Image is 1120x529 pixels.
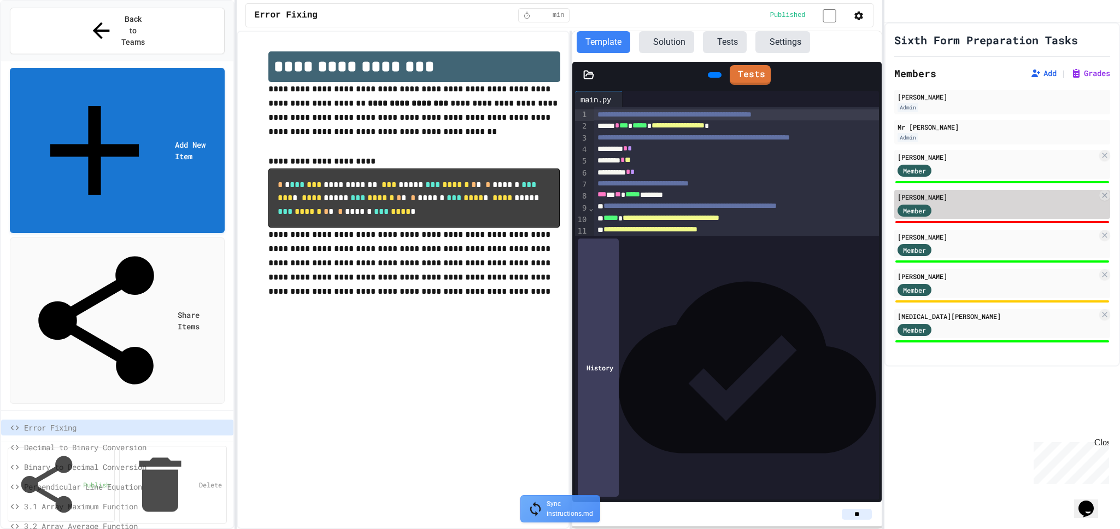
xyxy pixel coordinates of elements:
[577,31,630,53] button: Template
[575,109,589,121] div: 1
[898,311,1097,321] div: [MEDICAL_DATA][PERSON_NAME]
[810,9,849,22] input: publish toggle
[24,422,229,433] span: Error Fixing
[898,232,1097,242] div: [PERSON_NAME]
[903,285,926,295] span: Member
[578,239,619,497] div: History
[24,441,229,453] span: Decimal to Binary Conversion
[520,495,600,522] div: Sync instructions.md
[1030,68,1057,79] button: Add
[575,144,589,156] div: 4
[894,66,936,81] h2: Members
[119,446,226,524] a: Delete
[898,103,918,112] div: Admin
[755,31,810,53] button: Settings
[575,214,589,226] div: 10
[553,11,565,20] span: min
[588,204,594,212] span: Fold line
[10,237,225,404] a: Share Items
[703,31,747,53] button: Tests
[730,65,771,85] a: Tests
[4,4,75,69] div: Chat with us now!Close
[575,191,589,202] div: 8
[575,203,589,214] div: 9
[8,447,115,521] a: Publish
[10,68,225,233] a: Add New Item
[903,206,926,216] span: Member
[575,91,623,107] div: main.py
[575,133,589,144] div: 3
[10,8,225,54] button: Back to Teams
[1071,68,1110,79] button: Grades
[575,121,589,132] div: 2
[575,168,589,179] div: 6
[898,192,1097,202] div: [PERSON_NAME]
[894,32,1078,48] h1: Sixth Form Preparation Tasks
[639,31,694,53] button: Solution
[898,122,1107,132] div: Mr [PERSON_NAME]
[1074,485,1109,518] iframe: chat widget
[903,245,926,255] span: Member
[1061,67,1066,80] span: |
[120,14,146,48] span: Back to Teams
[903,325,926,335] span: Member
[575,94,617,105] div: main.py
[903,166,926,176] span: Member
[898,92,1107,102] div: [PERSON_NAME]
[1029,438,1109,484] iframe: chat widget
[255,9,318,22] span: Error Fixing
[898,133,918,142] div: Admin
[898,271,1097,281] div: [PERSON_NAME]
[575,179,589,191] div: 7
[898,152,1097,162] div: [PERSON_NAME]
[575,156,589,167] div: 5
[770,11,806,20] span: Published
[575,226,589,237] div: 11
[770,8,849,22] div: Content is published and visible to students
